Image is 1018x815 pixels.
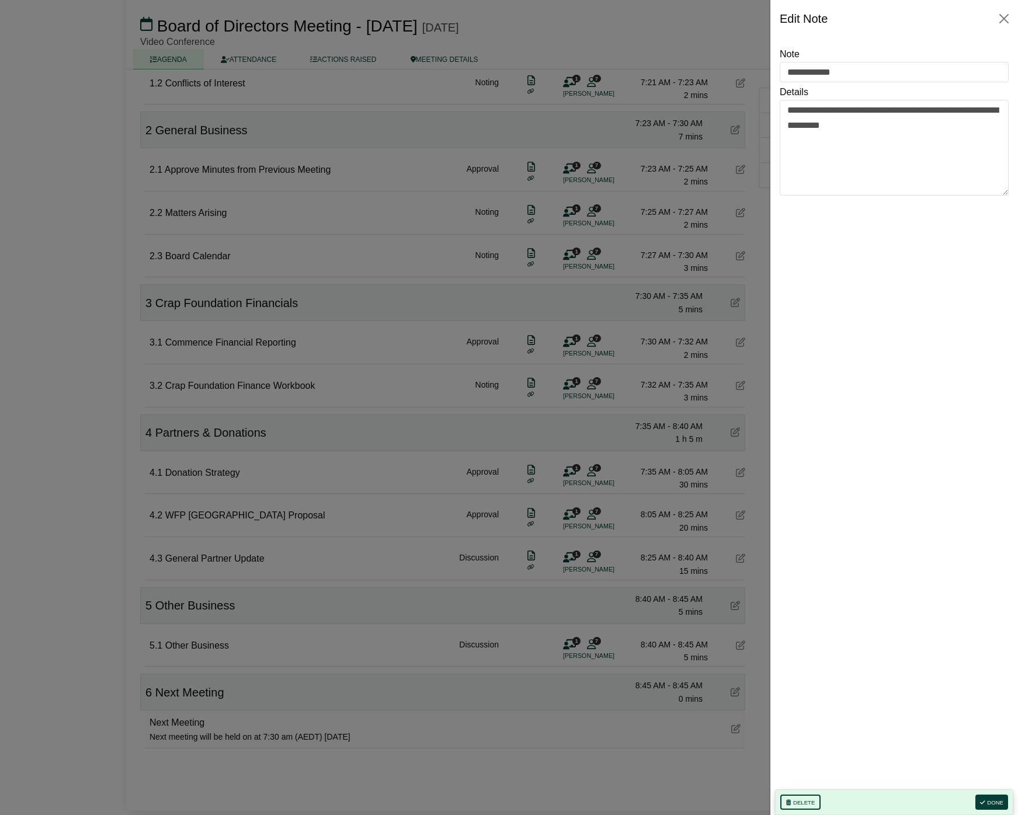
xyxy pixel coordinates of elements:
[995,9,1013,28] button: Close
[780,795,821,810] button: Delete
[780,47,800,62] label: Note
[975,795,1008,810] button: Done
[780,85,808,100] label: Details
[780,9,828,28] div: Edit Note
